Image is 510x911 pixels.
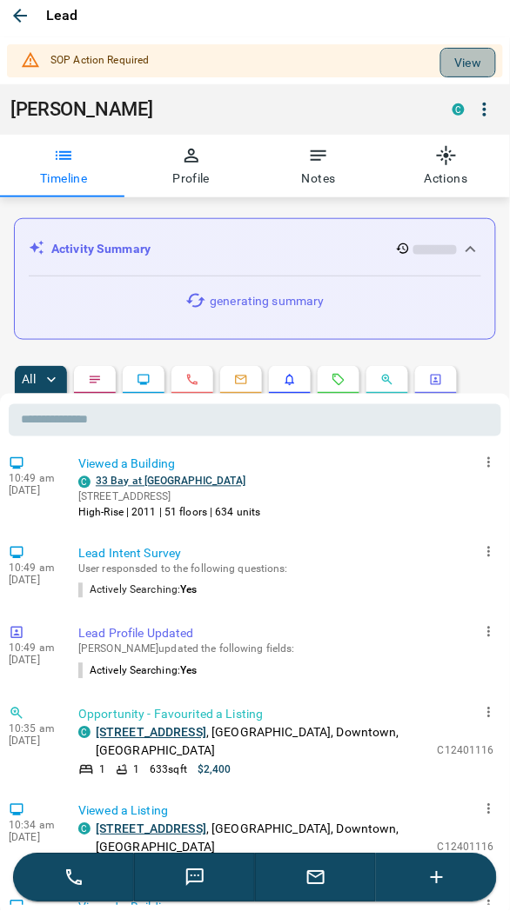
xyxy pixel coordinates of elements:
svg: Emails [234,373,248,387]
p: Opportunity - Favourited a Listing [78,706,494,724]
svg: Agent Actions [429,373,443,387]
p: $2,400 [198,762,232,778]
p: User responsded to the following questions: [78,563,494,575]
p: High-Rise | 2011 | 51 floors | 634 units [78,505,261,521]
div: Activity Summary [29,233,481,265]
p: [DATE] [9,735,61,748]
p: Lead Intent Survey [78,545,494,563]
a: 33 Bay at [GEOGRAPHIC_DATA] [96,475,245,488]
p: [STREET_ADDRESS] [78,489,261,505]
div: condos.ca [453,103,465,116]
h1: [PERSON_NAME] [10,98,426,121]
p: C12401116 [438,840,494,855]
p: [DATE] [9,575,61,587]
p: Actively Searching : [78,663,198,679]
p: C12401116 [438,743,494,759]
p: 10:49 am [9,642,61,655]
span: Yes [180,665,197,677]
svg: Notes [88,373,102,387]
svg: Lead Browsing Activity [137,373,151,387]
p: 10:49 am [9,562,61,575]
div: condos.ca [78,476,91,489]
p: Viewed a Listing [78,802,494,821]
p: [DATE] [9,485,61,497]
svg: Calls [185,373,199,387]
button: Profile [128,135,256,197]
div: condos.ca [78,823,91,835]
svg: Requests [332,373,346,387]
p: Lead [46,5,78,26]
div: condos.ca [78,727,91,739]
svg: Opportunities [380,373,394,387]
p: 1 [99,762,105,778]
p: 10:49 am [9,473,61,485]
p: Activity Summary [51,240,151,258]
svg: Listing Alerts [283,373,297,387]
p: All [22,374,36,386]
p: [DATE] [9,655,61,667]
button: Notes [255,135,383,197]
a: [STREET_ADDRESS] [96,822,206,836]
button: View [440,48,496,77]
p: 10:34 am [9,820,61,832]
p: , [GEOGRAPHIC_DATA], Downtown, [GEOGRAPHIC_DATA] [96,724,429,761]
a: [STREET_ADDRESS] [96,726,206,740]
p: [PERSON_NAME] updated the following fields: [78,643,494,655]
p: Viewed a Building [78,455,494,474]
p: 1 [133,762,139,778]
p: generating summary [210,292,324,310]
p: 633 sqft [150,762,187,778]
p: [DATE] [9,832,61,844]
div: SOP Action Required [50,44,149,77]
p: actively searching : [78,583,198,598]
p: , [GEOGRAPHIC_DATA], Downtown, [GEOGRAPHIC_DATA] [96,821,429,857]
p: 10:35 am [9,723,61,735]
span: Yes [180,584,197,596]
p: Lead Profile Updated [78,625,494,643]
